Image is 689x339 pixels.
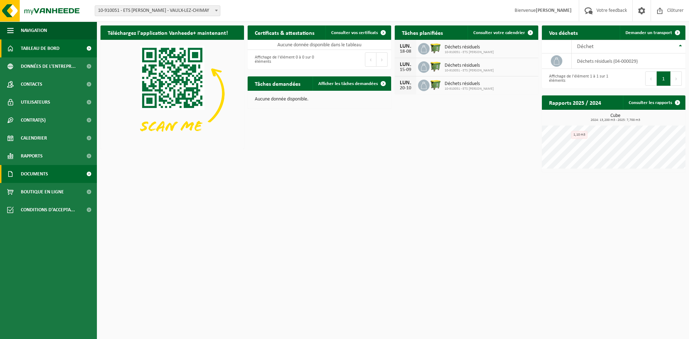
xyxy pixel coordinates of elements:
div: 1,10 m3 [571,131,587,139]
span: 10-910051 - ETS [PERSON_NAME] [445,50,494,55]
span: Consulter vos certificats [331,30,378,35]
a: Consulter votre calendrier [468,25,538,40]
a: Afficher les tâches demandées [313,76,390,91]
span: Déchets résiduels [445,81,494,87]
div: 18-08 [398,49,413,54]
img: Download de VHEPlus App [100,40,244,147]
span: Afficher les tâches demandées [318,81,378,86]
h2: Tâches demandées [248,76,308,90]
span: Déchets résiduels [445,63,494,69]
span: Utilisateurs [21,93,50,111]
span: Déchet [577,44,594,50]
h3: Cube [545,113,685,122]
a: Demander un transport [620,25,685,40]
a: Consulter vos certificats [325,25,390,40]
span: Contacts [21,75,42,93]
span: 10-910051 - ETS [PERSON_NAME] [445,69,494,73]
button: 1 [657,71,671,86]
span: Contrat(s) [21,111,46,129]
span: Conditions d'accepta... [21,201,75,219]
span: Calendrier [21,129,47,147]
img: WB-1100-HPE-GN-50 [430,60,442,72]
img: WB-1100-HPE-GN-50 [430,42,442,54]
h2: Tâches planifiées [395,25,450,39]
span: Consulter votre calendrier [473,30,525,35]
span: Rapports [21,147,43,165]
strong: [PERSON_NAME] [536,8,572,13]
button: Previous [645,71,657,86]
div: Affichage de l'élément 0 à 0 sur 0 éléments [251,52,316,67]
img: WB-1100-HPE-GN-50 [430,79,442,91]
span: 10-910051 - ETS DE PESTEL THIERRY E.M - VAULX-LEZ-CHIMAY [95,6,220,16]
div: 15-09 [398,67,413,72]
div: LUN. [398,43,413,49]
p: Aucune donnée disponible. [255,97,384,102]
button: Next [376,52,388,67]
span: 10-910051 - ETS DE PESTEL THIERRY E.M - VAULX-LEZ-CHIMAY [95,5,220,16]
h2: Certificats & attestations [248,25,322,39]
span: Demander un transport [625,30,672,35]
td: Aucune donnée disponible dans le tableau [248,40,391,50]
td: déchets résiduels (04-000029) [572,53,685,69]
button: Next [671,71,682,86]
span: Documents [21,165,48,183]
span: Déchets résiduels [445,44,494,50]
span: Tableau de bord [21,39,60,57]
div: LUN. [398,80,413,86]
span: Données de l'entrepr... [21,57,76,75]
span: Navigation [21,22,47,39]
span: 2024: 13,200 m3 - 2025: 7,700 m3 [545,118,685,122]
div: Affichage de l'élément 1 à 1 sur 1 éléments [545,71,610,86]
span: 10-910051 - ETS [PERSON_NAME] [445,87,494,91]
h2: Vos déchets [542,25,585,39]
h2: Téléchargez l'application Vanheede+ maintenant! [100,25,235,39]
a: Consulter les rapports [623,95,685,110]
div: LUN. [398,62,413,67]
span: Boutique en ligne [21,183,64,201]
div: 20-10 [398,86,413,91]
h2: Rapports 2025 / 2024 [542,95,608,109]
button: Previous [365,52,376,67]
